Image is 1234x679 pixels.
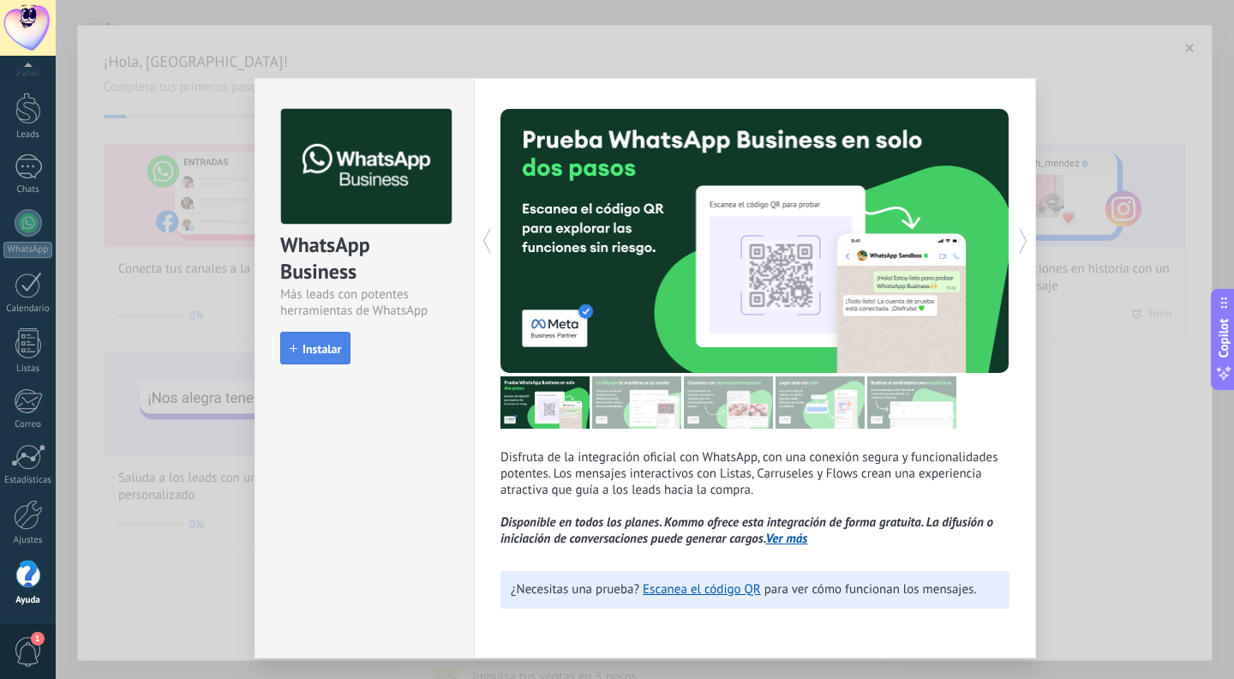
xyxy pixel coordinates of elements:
button: Instalar [280,332,350,364]
img: tour_image_1009fe39f4f058b759f0df5a2b7f6f06.png [684,376,773,429]
span: ¿Necesitas una prueba? [511,581,639,598]
img: logo_main.png [281,109,452,225]
img: tour_image_7a4924cebc22ed9e3259523e50fe4fd6.png [500,376,590,429]
div: Calendario [3,303,53,315]
i: Disponible en todos los planes. Kommo ofrece esta integración de forma gratuita. La difusión o in... [500,514,993,547]
div: Correo [3,419,53,430]
span: Instalar [303,343,341,355]
a: Escanea el código QR [643,581,761,598]
div: Ajustes [3,535,53,546]
img: tour_image_cc377002d0016b7ebaeb4dbe65cb2175.png [867,376,956,429]
img: tour_image_62c9952fc9cf984da8d1d2aa2c453724.png [776,376,865,429]
span: Copilot [1215,319,1232,358]
span: 1 [31,632,45,646]
div: Más leads con potentes herramientas de WhatsApp [280,286,449,319]
div: Listas [3,364,53,375]
div: Leads [3,129,53,141]
span: para ver cómo funcionan los mensajes. [764,581,977,598]
a: Ver más [766,531,808,547]
div: Ayuda [3,595,53,606]
p: Disfruta de la integración oficial con WhatsApp, con una conexión segura y funcionalidades potent... [500,449,1009,547]
div: Chats [3,184,53,195]
div: Estadísticas [3,475,53,486]
div: WhatsApp Business [280,231,449,286]
img: tour_image_cc27419dad425b0ae96c2716632553fa.png [592,376,681,429]
div: WhatsApp [3,242,52,258]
